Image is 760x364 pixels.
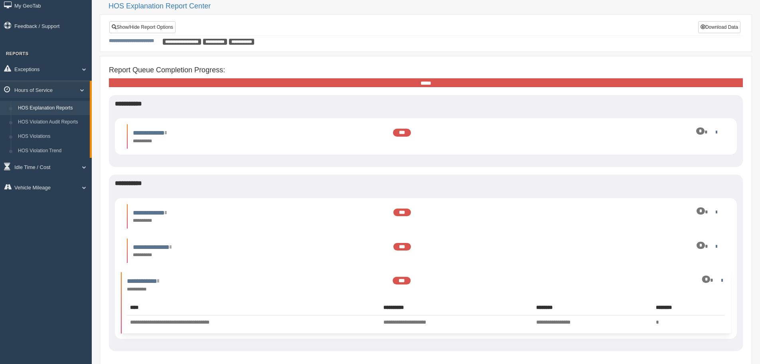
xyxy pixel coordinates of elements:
[14,144,90,158] a: HOS Violation Trend
[127,204,725,229] li: Expand
[109,2,752,10] h2: HOS Explanation Report Center
[109,21,176,33] a: Show/Hide Report Options
[127,124,725,149] li: Expand
[121,273,731,334] li: Expand
[14,129,90,144] a: HOS Violations
[14,101,90,115] a: HOS Explanation Reports
[14,115,90,129] a: HOS Violation Audit Reports
[109,66,743,74] h4: Report Queue Completion Progress:
[698,21,740,33] button: Download Data
[127,239,725,263] li: Expand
